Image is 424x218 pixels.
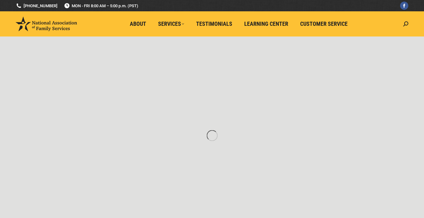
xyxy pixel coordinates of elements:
[16,3,58,9] a: [PHONE_NUMBER]
[192,18,237,30] a: Testimonials
[125,18,151,30] a: About
[196,20,232,27] span: Testimonials
[64,3,138,9] span: MON - FRI 8:00 AM – 5:00 p.m. (PST)
[296,18,352,30] a: Customer Service
[240,18,293,30] a: Learning Center
[130,20,146,27] span: About
[158,20,184,27] span: Services
[16,17,77,31] img: National Association of Family Services
[400,2,408,10] a: Facebook page opens in new window
[300,20,348,27] span: Customer Service
[244,20,288,27] span: Learning Center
